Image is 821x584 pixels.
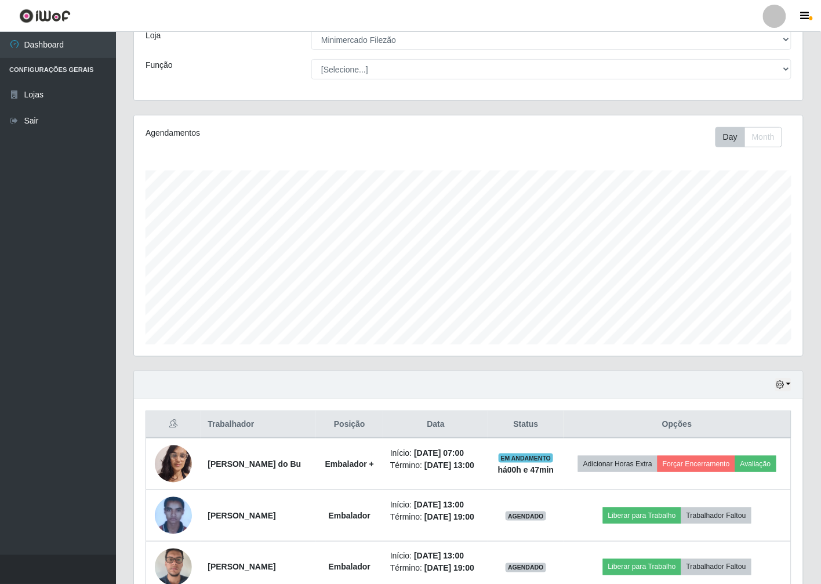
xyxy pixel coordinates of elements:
[390,459,481,471] li: Término:
[603,559,681,575] button: Liberar para Trabalho
[424,512,474,521] time: [DATE] 19:00
[564,411,791,438] th: Opções
[657,456,735,472] button: Forçar Encerramento
[414,500,464,509] time: [DATE] 13:00
[424,460,474,470] time: [DATE] 13:00
[715,127,791,147] div: Toolbar with button groups
[715,127,782,147] div: First group
[414,552,464,561] time: [DATE] 13:00
[208,459,301,469] strong: [PERSON_NAME] do Bu
[383,411,488,438] th: Data
[316,411,383,438] th: Posição
[325,459,374,469] strong: Embalador +
[208,511,275,520] strong: [PERSON_NAME]
[201,411,315,438] th: Trabalhador
[208,563,275,572] strong: [PERSON_NAME]
[578,456,657,472] button: Adicionar Horas Extra
[390,499,481,511] li: Início:
[390,563,481,575] li: Término:
[506,512,546,521] span: AGENDADO
[146,127,405,139] div: Agendamentos
[498,465,554,474] strong: há 00 h e 47 min
[155,439,192,488] img: 1739920078548.jpeg
[155,492,192,540] img: 1673386012464.jpeg
[390,511,481,523] li: Término:
[603,507,681,524] button: Liberar para Trabalho
[488,411,563,438] th: Status
[146,30,161,42] label: Loja
[329,511,370,520] strong: Embalador
[681,559,751,575] button: Trabalhador Faltou
[329,563,370,572] strong: Embalador
[414,448,464,458] time: [DATE] 07:00
[506,563,546,572] span: AGENDADO
[390,447,481,459] li: Início:
[146,59,173,71] label: Função
[499,454,554,463] span: EM ANDAMENTO
[390,550,481,563] li: Início:
[424,564,474,573] time: [DATE] 19:00
[681,507,751,524] button: Trabalhador Faltou
[19,9,71,23] img: CoreUI Logo
[735,456,776,472] button: Avaliação
[744,127,782,147] button: Month
[715,127,745,147] button: Day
